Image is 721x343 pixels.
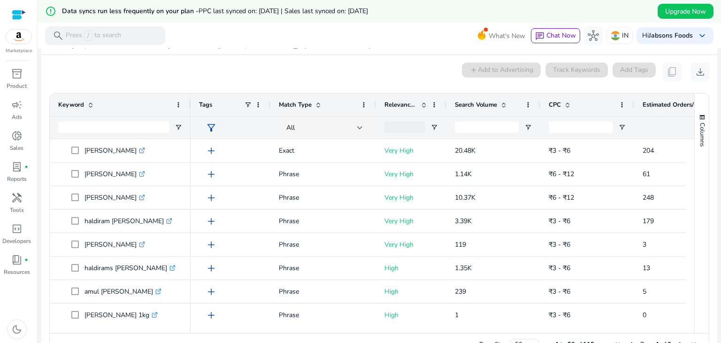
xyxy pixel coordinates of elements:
[279,258,368,278] p: Phrase
[279,188,368,207] p: Phrase
[286,123,295,132] span: All
[24,165,28,169] span: fiber_manual_record
[549,240,570,249] span: ₹3 - ₹6
[84,141,145,160] p: [PERSON_NAME]
[384,141,438,160] p: Very High
[7,82,27,90] p: Product
[455,193,476,202] span: 10.37K
[549,311,570,320] span: ₹3 - ₹6
[489,28,525,44] span: What's New
[384,164,438,184] p: Very High
[11,68,23,79] span: inventory_2
[455,217,472,226] span: 3.39K
[6,30,31,44] img: amazon.svg
[549,264,570,273] span: ₹3 - ₹6
[549,287,570,296] span: ₹3 - ₹6
[549,101,561,109] span: CPC
[58,122,169,133] input: Keyword Filter Input
[279,164,368,184] p: Phrase
[658,4,713,19] button: Upgrade Now
[455,170,472,179] span: 1.14K
[643,311,646,320] span: 0
[549,193,574,202] span: ₹6 - ₹12
[642,32,693,39] p: Hi
[6,47,32,55] p: Marketplace
[691,62,710,81] button: download
[66,31,121,41] p: Press to search
[455,122,519,133] input: Search Volume Filter Input
[455,240,466,249] span: 119
[84,188,145,207] p: [PERSON_NAME]
[524,124,532,131] button: Open Filter Menu
[11,130,23,141] span: donut_small
[84,211,172,231] p: haldiram [PERSON_NAME]
[384,258,438,278] p: High
[546,31,576,40] span: Chat Now
[175,124,182,131] button: Open Filter Menu
[643,240,646,249] span: 3
[584,26,603,45] button: hub
[84,31,92,41] span: /
[279,101,312,109] span: Match Type
[206,263,217,274] span: add
[455,311,459,320] span: 1
[279,235,368,254] p: Phrase
[84,164,145,184] p: [PERSON_NAME]
[199,7,368,16] span: PPC last synced on: [DATE] | Sales last synced on: [DATE]
[45,6,56,17] mat-icon: error_outline
[697,30,708,41] span: keyboard_arrow_down
[12,113,22,121] p: Ads
[455,264,472,273] span: 1.35K
[53,30,64,41] span: search
[643,264,650,273] span: 13
[611,31,620,40] img: in.svg
[430,124,438,131] button: Open Filter Menu
[384,282,438,301] p: High
[549,170,574,179] span: ₹6 - ₹12
[384,305,438,325] p: High
[643,217,654,226] span: 179
[384,235,438,254] p: Very High
[618,124,626,131] button: Open Filter Menu
[206,286,217,297] span: add
[11,99,23,110] span: campaign
[531,28,580,43] button: chatChat Now
[24,258,28,262] span: fiber_manual_record
[84,305,158,325] p: [PERSON_NAME] 1kg
[10,144,23,152] p: Sales
[62,8,368,16] h5: Data syncs run less frequently on your plan -
[7,175,27,183] p: Reports
[643,101,699,109] span: Estimated Orders/Month
[11,161,23,172] span: lab_profile
[206,216,217,227] span: add
[455,287,466,296] span: 239
[695,66,706,78] span: download
[11,324,23,335] span: dark_mode
[11,192,23,203] span: handyman
[455,146,476,155] span: 20.48K
[206,192,217,203] span: add
[643,170,650,179] span: 61
[279,305,368,325] p: Phrase
[2,237,31,245] p: Developers
[11,223,23,234] span: code_blocks
[84,235,145,254] p: [PERSON_NAME]
[549,217,570,226] span: ₹3 - ₹6
[279,282,368,301] p: Phrase
[279,211,368,231] p: Phrase
[643,287,646,296] span: 5
[10,206,24,214] p: Tools
[535,31,545,41] span: chat
[665,7,706,16] span: Upgrade Now
[384,211,438,231] p: Very High
[455,101,497,109] span: Search Volume
[384,188,438,207] p: Very High
[199,101,212,109] span: Tags
[11,254,23,265] span: book_4
[206,122,217,133] span: filter_alt
[206,145,217,156] span: add
[84,282,161,301] p: amul [PERSON_NAME]
[622,27,629,44] p: IN
[643,193,654,202] span: 248
[206,239,217,250] span: add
